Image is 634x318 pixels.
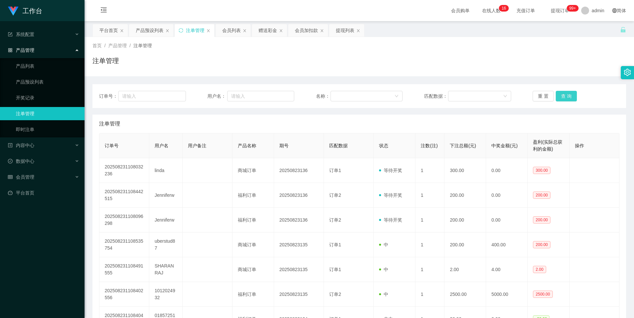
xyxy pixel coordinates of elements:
[421,143,438,148] span: 注数(注)
[329,193,341,198] span: 订单2
[450,143,476,148] span: 下注总额(元)
[99,282,149,307] td: 202508231108402556
[232,232,274,257] td: 商城订单
[8,48,34,53] span: 产品管理
[232,208,274,232] td: 福利订单
[8,143,13,148] i: 图标: profile
[92,43,102,48] span: 首页
[149,208,183,232] td: Jenniferw
[149,257,183,282] td: SHARANRAJ
[16,107,79,120] a: 注单管理
[329,217,341,223] span: 订单2
[120,29,124,33] i: 图标: close
[491,143,517,148] span: 中奖金额(元)
[356,29,360,33] i: 图标: close
[504,5,506,12] p: 6
[533,192,550,199] span: 200.00
[133,43,152,48] span: 注单管理
[379,143,388,148] span: 状态
[274,208,324,232] td: 20250823136
[444,282,486,307] td: 2500.00
[8,186,79,199] a: 图标: dashboard平台首页
[444,208,486,232] td: 200.00
[379,267,388,272] span: 中
[612,8,617,13] i: 图标: global
[329,168,341,173] span: 订单1
[503,94,507,99] i: 图标: down
[232,257,274,282] td: 商城订单
[444,232,486,257] td: 200.00
[92,0,115,21] i: 图标: menu-fold
[415,208,444,232] td: 1
[222,24,241,37] div: 会员列表
[486,208,528,232] td: 0.00
[379,193,402,198] span: 等待开奖
[274,158,324,183] td: 20250823136
[8,159,34,164] span: 数据中心
[99,24,118,37] div: 平台首页
[533,216,550,224] span: 200.00
[620,27,626,33] i: 图标: unlock
[243,29,247,33] i: 图标: close
[513,8,538,13] span: 充值订单
[8,7,18,16] img: logo.9652507e.png
[415,183,444,208] td: 1
[444,257,486,282] td: 2.00
[316,93,331,100] span: 名称：
[149,158,183,183] td: linda
[232,282,274,307] td: 福利订单
[415,257,444,282] td: 1
[16,75,79,88] a: 产品预设列表
[99,158,149,183] td: 202508231108032236
[232,183,274,208] td: 福利订单
[486,232,528,257] td: 400.00
[274,282,324,307] td: 20250823135
[99,120,120,128] span: 注单管理
[16,59,79,73] a: 产品列表
[329,267,341,272] span: 订单1
[575,143,584,148] span: 操作
[533,291,552,298] span: 2500.00
[274,257,324,282] td: 20250823135
[8,32,13,37] i: 图标: form
[424,93,448,100] span: 匹配数据：
[320,29,324,33] i: 图标: close
[533,139,562,152] span: 盈利(实际总获利的金额)
[238,143,256,148] span: 产品名称
[486,282,528,307] td: 5000.00
[444,183,486,208] td: 200.00
[108,43,127,48] span: 产品管理
[444,158,486,183] td: 300.00
[8,32,34,37] span: 系统配置
[99,183,149,208] td: 202508231108442515
[188,143,206,148] span: 用户备注
[329,242,341,247] span: 订单1
[149,183,183,208] td: Jenniferw
[329,292,341,297] span: 订单2
[274,183,324,208] td: 20250823136
[155,143,168,148] span: 用户名
[486,183,528,208] td: 0.00
[567,5,579,12] sup: 934
[16,91,79,104] a: 开奖记录
[556,91,577,101] button: 查 询
[207,93,227,100] span: 用户名：
[99,257,149,282] td: 202508231108491555
[486,257,528,282] td: 4.00
[149,282,183,307] td: 1012024932
[279,29,283,33] i: 图标: close
[118,91,186,101] input: 请输入
[149,232,183,257] td: uberstud87
[92,56,119,66] h1: 注单管理
[379,168,402,173] span: 等待开奖
[179,28,183,33] i: 图标: sync
[533,91,554,101] button: 重 置
[336,24,354,37] div: 提现列表
[8,174,34,180] span: 会员管理
[502,5,504,12] p: 1
[274,232,324,257] td: 20250823135
[232,158,274,183] td: 商城订单
[329,143,348,148] span: 匹配数据
[379,242,388,247] span: 中
[105,143,119,148] span: 订单号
